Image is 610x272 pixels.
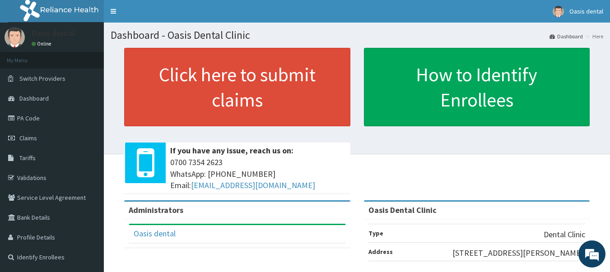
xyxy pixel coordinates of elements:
[368,229,383,237] b: Type
[124,48,350,126] a: Click here to submit claims
[584,32,603,40] li: Here
[19,134,37,142] span: Claims
[170,145,293,156] b: If you have any issue, reach us on:
[549,32,583,40] a: Dashboard
[32,29,75,37] p: Oasis dental
[364,48,590,126] a: How to Identify Enrollees
[569,7,603,15] span: Oasis dental
[19,94,49,102] span: Dashboard
[32,41,53,47] a: Online
[134,228,176,239] a: Oasis dental
[553,6,564,17] img: User Image
[19,74,65,83] span: Switch Providers
[170,157,346,191] span: 0700 7354 2623 WhatsApp: [PHONE_NUMBER] Email:
[544,229,585,240] p: Dental Clinic
[19,154,36,162] span: Tariffs
[368,205,437,215] strong: Oasis Dental Clinic
[368,248,393,256] b: Address
[452,247,585,259] p: [STREET_ADDRESS][PERSON_NAME].
[191,180,315,190] a: [EMAIL_ADDRESS][DOMAIN_NAME]
[129,205,183,215] b: Administrators
[5,27,25,47] img: User Image
[111,29,603,41] h1: Dashboard - Oasis Dental Clinic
